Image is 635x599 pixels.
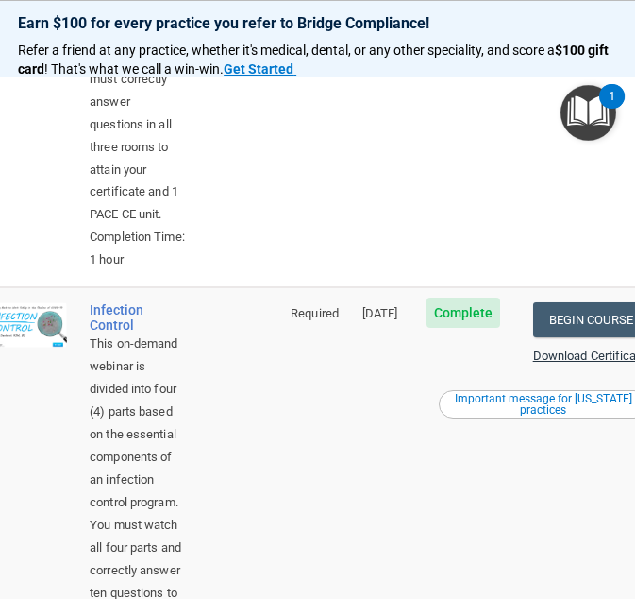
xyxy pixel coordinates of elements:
a: Get Started [224,61,296,77]
span: ! That's what we call a win-win. [44,61,224,77]
span: [DATE] [362,306,398,320]
span: Complete [426,298,501,328]
strong: Get Started [224,61,293,77]
div: 1 [609,96,615,121]
span: Required [291,306,339,320]
p: Earn $100 for every practice you refer to Bridge Compliance! [18,14,617,32]
span: Refer a friend at any practice, whether it's medical, dental, or any other speciality, and score a [18,43,555,58]
button: Open Resource Center, 1 new notification [560,85,616,141]
div: Completion Time: 1 hour [90,226,185,271]
a: Infection Control [90,302,185,333]
strong: $100 gift card [18,43,611,77]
